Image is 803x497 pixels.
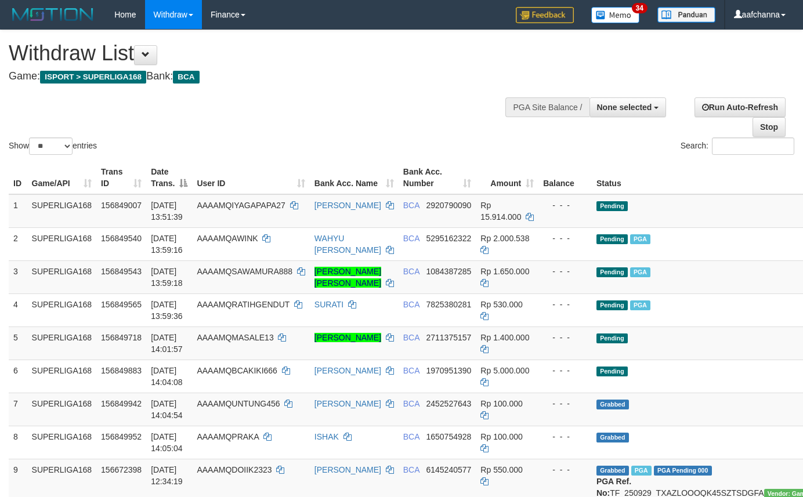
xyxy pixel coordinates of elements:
[543,299,587,310] div: - - -
[403,201,419,210] span: BCA
[426,267,471,276] span: Copy 1084387285 to clipboard
[151,300,183,321] span: [DATE] 13:59:36
[9,6,97,23] img: MOTION_logo.png
[173,71,199,84] span: BCA
[630,300,650,310] span: Marked by aafchhiseyha
[426,432,471,441] span: Copy 1650754928 to clipboard
[192,161,309,194] th: User ID: activate to sort column ascending
[543,365,587,376] div: - - -
[27,426,97,459] td: SUPERLIGA168
[596,267,628,277] span: Pending
[29,137,73,155] select: Showentries
[505,97,589,117] div: PGA Site Balance /
[480,432,522,441] span: Rp 100.000
[403,333,419,342] span: BCA
[596,466,629,476] span: Grabbed
[480,333,529,342] span: Rp 1.400.000
[314,432,339,441] a: ISHAK
[543,266,587,277] div: - - -
[151,201,183,222] span: [DATE] 13:51:39
[426,465,471,474] span: Copy 6145240577 to clipboard
[426,366,471,375] span: Copy 1970951390 to clipboard
[543,464,587,476] div: - - -
[753,117,786,137] a: Stop
[151,366,183,387] span: [DATE] 14:04:08
[101,267,142,276] span: 156849543
[9,426,27,459] td: 8
[596,201,628,211] span: Pending
[596,433,629,442] span: Grabbed
[9,260,27,293] td: 3
[516,7,574,23] img: Feedback.jpg
[426,234,471,243] span: Copy 5295162322 to clipboard
[151,234,183,255] span: [DATE] 13:59:16
[480,465,522,474] span: Rp 550.000
[543,431,587,442] div: - - -
[197,366,277,375] span: AAAAMQBCAKIKI666
[596,400,629,409] span: Grabbed
[9,137,97,155] label: Show entries
[151,399,183,420] span: [DATE] 14:04:54
[9,293,27,327] td: 4
[27,161,97,194] th: Game/API: activate to sort column ascending
[403,432,419,441] span: BCA
[632,3,648,13] span: 34
[9,360,27,393] td: 6
[543,332,587,343] div: - - -
[480,267,529,276] span: Rp 1.650.000
[480,201,521,222] span: Rp 15.914.000
[314,465,381,474] a: [PERSON_NAME]
[596,333,628,343] span: Pending
[597,103,652,112] span: None selected
[197,465,272,474] span: AAAAMQDOIIK2323
[40,71,146,84] span: ISPORT > SUPERLIGA168
[314,201,381,210] a: [PERSON_NAME]
[712,137,794,155] input: Search:
[27,194,97,228] td: SUPERLIGA168
[480,300,522,309] span: Rp 530.000
[101,366,142,375] span: 156849883
[146,161,192,194] th: Date Trans.: activate to sort column descending
[101,201,142,210] span: 156849007
[101,333,142,342] span: 156849718
[197,201,285,210] span: AAAAMQIYAGAPAPA27
[403,267,419,276] span: BCA
[681,137,794,155] label: Search:
[543,398,587,409] div: - - -
[426,201,471,210] span: Copy 2920790090 to clipboard
[9,227,27,260] td: 2
[9,327,27,360] td: 5
[426,300,471,309] span: Copy 7825380281 to clipboard
[630,234,650,244] span: Marked by aafchhiseyha
[596,367,628,376] span: Pending
[101,300,142,309] span: 156849565
[27,360,97,393] td: SUPERLIGA168
[101,432,142,441] span: 156849952
[538,161,592,194] th: Balance
[197,300,290,309] span: AAAAMQRATIHGENDUT
[591,7,640,23] img: Button%20Memo.svg
[197,267,292,276] span: AAAAMQSAWAMURA888
[596,234,628,244] span: Pending
[543,199,587,211] div: - - -
[480,366,529,375] span: Rp 5.000.000
[630,267,650,277] span: Marked by aafchhiseyha
[426,399,471,408] span: Copy 2452527643 to clipboard
[631,466,652,476] span: Marked by aafsoycanthlai
[310,161,399,194] th: Bank Acc. Name: activate to sort column ascending
[314,333,381,342] a: [PERSON_NAME]
[197,399,280,408] span: AAAAMQUNTUNG456
[151,432,183,453] span: [DATE] 14:05:04
[403,300,419,309] span: BCA
[589,97,667,117] button: None selected
[27,227,97,260] td: SUPERLIGA168
[9,161,27,194] th: ID
[151,465,183,486] span: [DATE] 12:34:19
[480,234,529,243] span: Rp 2.000.538
[403,465,419,474] span: BCA
[657,7,715,23] img: panduan.png
[403,399,419,408] span: BCA
[314,300,343,309] a: SURATI
[314,267,381,288] a: [PERSON_NAME] [PERSON_NAME]
[426,333,471,342] span: Copy 2711375157 to clipboard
